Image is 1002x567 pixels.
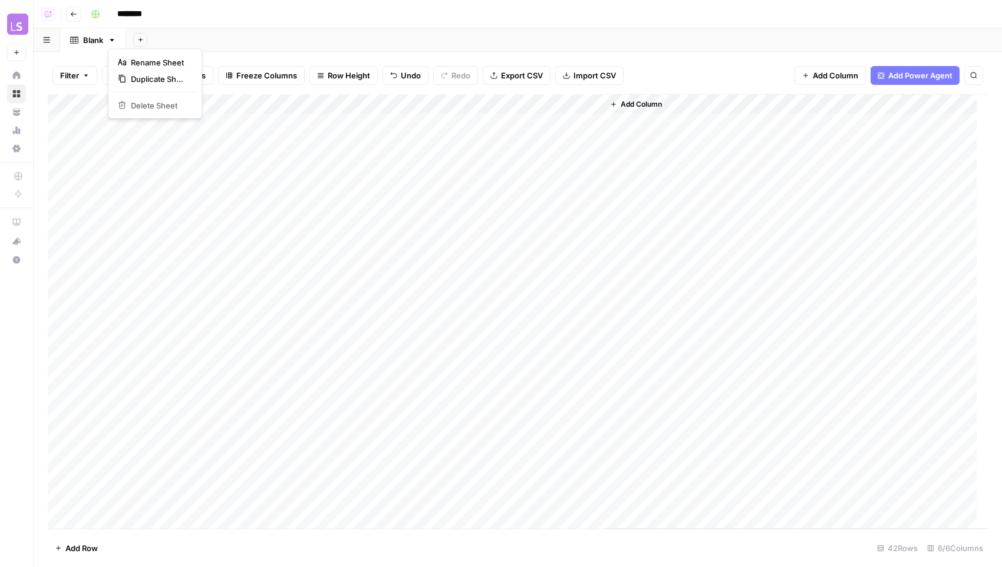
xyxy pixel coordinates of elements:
span: Add Row [65,542,98,554]
span: Freeze Columns [236,70,297,81]
a: Blank [60,28,126,52]
span: Add Column [813,70,858,81]
a: Browse [7,84,26,103]
button: Add Column [795,66,866,85]
button: Row Height [309,66,378,85]
span: Import CSV [573,70,616,81]
button: Import CSV [555,66,624,85]
button: Sort [102,66,143,85]
a: AirOps Academy [7,213,26,232]
img: LearningSEO Logo [7,14,28,35]
div: 6/6 Columns [922,539,988,558]
span: Rename Sheet [131,57,187,68]
div: 42 Rows [872,539,922,558]
span: Add Power Agent [888,70,952,81]
button: Help + Support [7,250,26,269]
a: Home [7,66,26,85]
span: Undo [401,70,421,81]
span: Delete Sheet [131,100,187,111]
button: Add Power Agent [871,66,960,85]
button: Filter [52,66,97,85]
button: Export CSV [483,66,551,85]
a: Your Data [7,103,26,121]
span: Duplicate Sheet [131,73,187,85]
button: What's new? [7,232,26,250]
div: What's new? [8,232,25,250]
span: Filter [60,70,79,81]
button: Freeze Columns [218,66,305,85]
span: Export CSV [501,70,543,81]
div: Blank [83,34,103,46]
button: Redo [433,66,478,85]
span: Redo [451,70,470,81]
span: Row Height [328,70,370,81]
a: Settings [7,139,26,158]
span: Add Column [621,99,662,110]
button: Undo [383,66,429,85]
button: Workspace: LearningSEO [7,9,26,39]
a: Usage [7,121,26,140]
button: Add Column [605,97,667,112]
button: Add Row [48,539,105,558]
